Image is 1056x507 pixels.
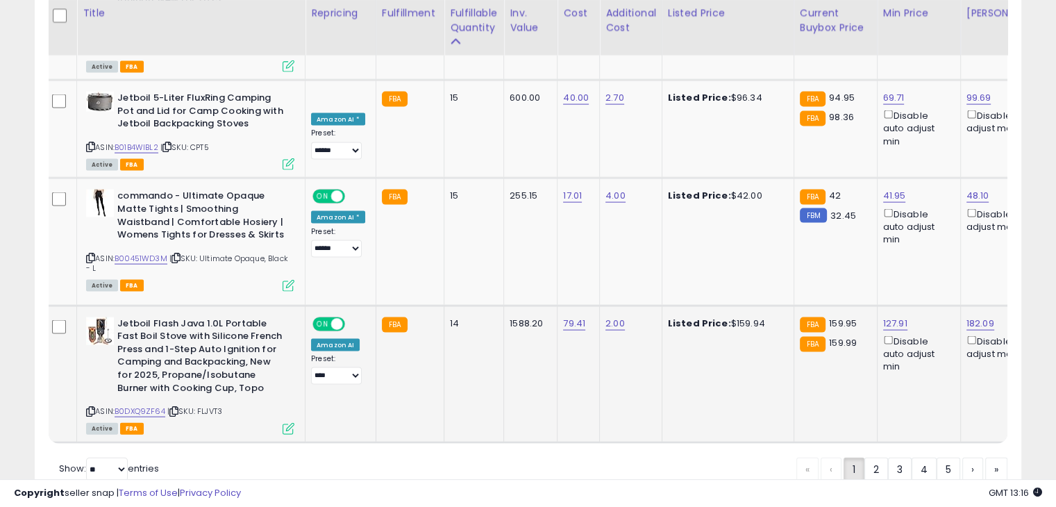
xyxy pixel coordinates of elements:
span: 159.99 [829,336,857,349]
div: Disable auto adjust max [966,108,1044,135]
small: FBA [800,317,825,333]
a: 5 [937,458,960,481]
a: 48.10 [966,189,989,203]
div: Additional Cost [605,6,656,35]
small: FBA [800,337,825,352]
a: 182.09 [966,317,994,331]
div: 15 [450,190,493,202]
strong: Copyright [14,486,65,499]
small: FBA [382,92,408,107]
span: 94.95 [829,91,855,104]
div: Fulfillable Quantity [450,6,498,35]
div: Disable auto adjust max [966,333,1044,360]
b: commando - Ultimate Opaque Matte Tights | Smoothing Waistband | Comfortable Hosiery | Womens Tigh... [117,190,286,244]
img: 31SKBFEQbGL._SL40_.jpg [86,190,114,217]
div: Disable auto adjust max [966,206,1044,233]
span: 32.45 [830,209,856,222]
div: Cost [563,6,594,21]
a: Privacy Policy [180,486,241,499]
small: FBA [800,190,825,205]
small: FBA [800,111,825,126]
a: B0DXQ9ZF64 [115,406,165,417]
div: Repricing [311,6,370,21]
a: Terms of Use [119,486,178,499]
a: 17.01 [563,189,582,203]
div: 1588.20 [510,317,546,330]
div: Preset: [311,354,365,385]
div: 600.00 [510,92,546,104]
div: Disable auto adjust min [883,108,950,148]
div: Amazon AI [311,339,360,351]
b: Listed Price: [668,317,731,330]
div: ASIN: [86,190,294,290]
span: ON [314,191,331,203]
span: 42 [829,189,841,202]
a: 41.95 [883,189,906,203]
small: FBM [800,208,827,223]
small: FBA [382,317,408,333]
span: All listings currently available for purchase on Amazon [86,61,118,73]
span: All listings currently available for purchase on Amazon [86,280,118,292]
div: $42.00 [668,190,783,202]
div: Fulfillment [382,6,438,21]
span: 2025-08-15 13:16 GMT [989,486,1042,499]
span: FBA [120,280,144,292]
span: ON [314,318,331,330]
div: Title [83,6,299,21]
div: Disable auto adjust min [883,333,950,374]
a: B01B4WIBL2 [115,142,158,153]
img: 412GGiGD+yL._SL40_.jpg [86,92,114,112]
a: 3 [888,458,912,481]
div: Preset: [311,227,365,258]
a: 2.00 [605,317,625,331]
span: » [994,463,998,476]
a: 99.69 [966,91,991,105]
div: Preset: [311,128,365,160]
a: 40.00 [563,91,589,105]
a: 69.71 [883,91,905,105]
a: 2 [864,458,888,481]
div: ASIN: [86,317,294,433]
div: Inv. value [510,6,551,35]
small: FBA [382,190,408,205]
a: 4.00 [605,189,626,203]
b: Listed Price: [668,91,731,104]
div: 255.15 [510,190,546,202]
div: ASIN: [86,92,294,169]
span: 159.95 [829,317,857,330]
span: › [971,463,974,476]
b: Listed Price: [668,189,731,202]
a: 127.91 [883,317,907,331]
small: FBA [800,92,825,107]
span: All listings currently available for purchase on Amazon [86,423,118,435]
span: 98.36 [829,110,854,124]
a: 4 [912,458,937,481]
span: FBA [120,61,144,73]
div: $96.34 [668,92,783,104]
div: 15 [450,92,493,104]
span: Show: entries [59,462,159,475]
div: Amazon AI * [311,113,365,126]
span: | SKU: CPT5 [160,142,209,153]
img: 51oojRnuSFL._SL40_.jpg [86,317,114,345]
span: | SKU: FLJVT3 [167,406,222,417]
div: Listed Price [668,6,788,21]
a: 79.41 [563,317,585,331]
div: $159.94 [668,317,783,330]
a: 1 [844,458,864,481]
div: Amazon AI * [311,211,365,224]
a: B00451WD3M [115,253,167,265]
span: FBA [120,159,144,171]
span: OFF [343,318,365,330]
b: Jetboil 5-Liter FluxRing Camping Pot and Lid for Camp Cooking with Jetboil Backpacking Stoves [117,92,286,134]
span: | SKU: Ultimate Opaque, Black - L [86,253,288,274]
div: Current Buybox Price [800,6,871,35]
div: seller snap | | [14,487,241,500]
span: OFF [343,191,365,203]
div: Min Price [883,6,955,21]
b: Jetboil Flash Java 1.0L Portable Fast Boil Stove with Silicone French Press and 1-Step Auto Ignit... [117,317,286,398]
div: 14 [450,317,493,330]
div: [PERSON_NAME] [966,6,1049,21]
span: All listings currently available for purchase on Amazon [86,159,118,171]
div: Disable auto adjust min [883,206,950,247]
